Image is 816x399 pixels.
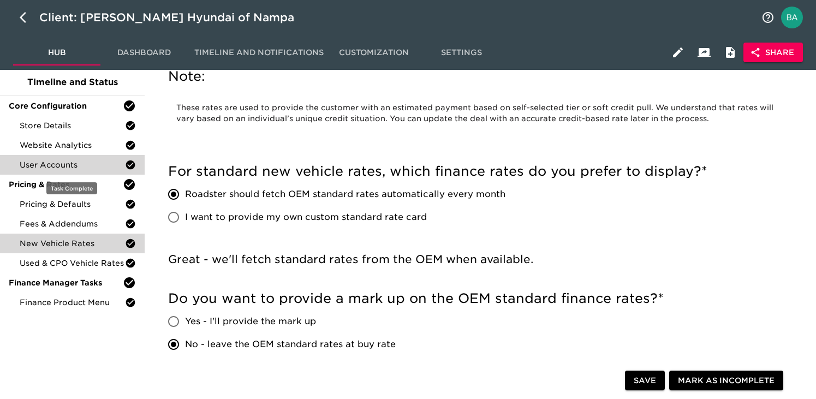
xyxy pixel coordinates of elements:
span: Dashboard [107,46,181,59]
span: Share [752,46,794,59]
span: Customization [337,46,411,59]
span: Core Configuration [9,100,123,111]
button: Internal Notes and Comments [717,39,743,65]
h5: Do you want to provide a mark up on the OEM standard finance rates? [168,290,788,307]
span: Great - we'll fetch standard rates from the OEM when available. [168,253,533,266]
span: Used & CPO Vehicle Rates [20,258,125,269]
button: Save [625,371,665,391]
button: Mark as Incomplete [669,371,783,391]
span: Pricing & Defaults [20,199,125,210]
span: Settings [424,46,498,59]
span: Website Analytics [20,140,125,151]
span: No - leave the OEM standard rates at buy rate [185,338,396,351]
span: New Vehicle Rates [20,238,125,249]
div: Client: [PERSON_NAME] Hyundai of Nampa [39,9,309,26]
span: Timeline and Notifications [194,46,324,59]
span: Yes - I'll provide the mark up [185,315,316,328]
img: Profile [781,7,803,28]
span: Store Details [20,120,125,131]
span: Save [634,374,656,388]
h5: For standard new vehicle rates, which finance rates do you prefer to display? [168,163,788,180]
button: Edit Hub [665,39,691,65]
button: Share [743,43,803,63]
span: Fees & Addendums [20,218,125,229]
button: Client View [691,39,717,65]
span: Hub [20,46,94,59]
span: These rates are used to provide the customer with an estimated payment based on self-selected tie... [176,103,776,123]
span: Roadster should fetch OEM standard rates automatically every month [185,188,505,201]
span: Mark as Incomplete [678,374,775,388]
span: Timeline and Status [9,76,136,89]
span: Finance Product Menu [20,297,125,308]
span: I want to provide my own custom standard rate card [185,211,427,224]
span: Finance Manager Tasks [9,277,123,288]
span: User Accounts [20,159,125,170]
span: Pricing & Rates [9,179,123,190]
button: notifications [755,4,781,31]
h5: Note: [168,68,788,85]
